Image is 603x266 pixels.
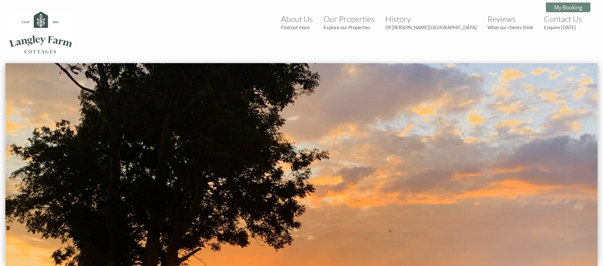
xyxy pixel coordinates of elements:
small: Of [PERSON_NAME][GEOGRAPHIC_DATA] [385,24,477,30]
small: Enquire [DATE] [544,24,582,30]
small: Explore our Properties [323,24,375,30]
a: ReviewsWhat our clients think [487,14,533,30]
a: My Booking [546,3,590,12]
a: HistoryOf [PERSON_NAME][GEOGRAPHIC_DATA] [385,14,477,30]
a: Our PropertiesExplore our Properties [323,14,375,30]
a: Contact UsEnquire [DATE] [544,14,582,30]
img: Langley Farm Cottages [9,12,72,53]
small: What our clients think [487,24,533,30]
a: About UsFind out more [281,14,313,30]
small: Find out more [281,24,313,30]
